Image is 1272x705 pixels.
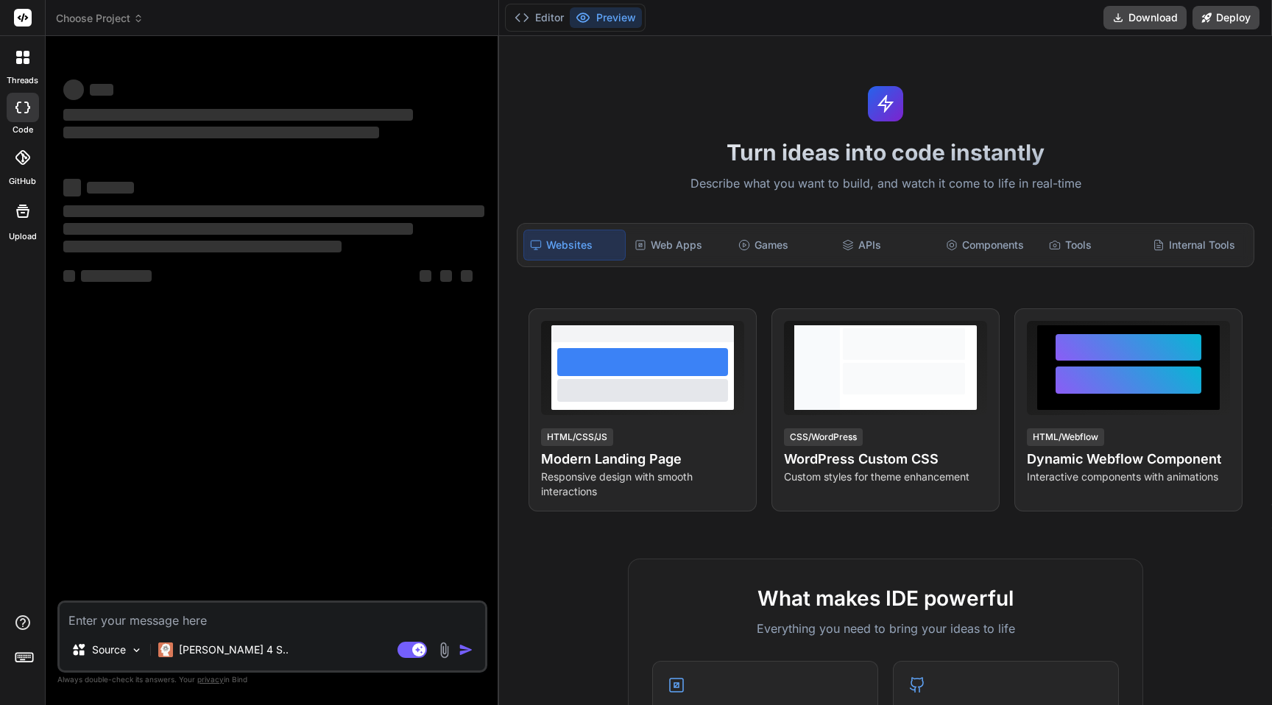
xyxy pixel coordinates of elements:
div: HTML/CSS/JS [541,428,613,446]
h4: WordPress Custom CSS [784,449,987,470]
label: code [13,124,33,136]
div: HTML/Webflow [1027,428,1104,446]
div: Internal Tools [1147,230,1248,261]
p: Always double-check its answers. Your in Bind [57,673,487,687]
span: ‌ [81,270,152,282]
label: GitHub [9,175,36,188]
span: ‌ [90,84,113,96]
button: Download [1103,6,1187,29]
span: ‌ [440,270,452,282]
button: Editor [509,7,570,28]
label: Upload [9,230,37,243]
button: Deploy [1192,6,1259,29]
div: CSS/WordPress [784,428,863,446]
span: ‌ [63,127,379,138]
span: ‌ [63,270,75,282]
div: APIs [836,230,937,261]
img: attachment [436,642,453,659]
div: Web Apps [629,230,729,261]
div: Tools [1043,230,1144,261]
h4: Modern Landing Page [541,449,744,470]
label: threads [7,74,38,87]
h2: What makes IDE powerful [652,583,1119,614]
div: Components [940,230,1041,261]
img: Claude 4 Sonnet [158,642,173,657]
p: Custom styles for theme enhancement [784,470,987,484]
span: ‌ [63,179,81,196]
h1: Turn ideas into code instantly [508,139,1263,166]
span: ‌ [63,241,342,252]
span: ‌ [63,109,413,121]
div: Games [732,230,833,261]
span: privacy [197,675,224,684]
p: Describe what you want to build, and watch it come to life in real-time [508,174,1263,194]
span: ‌ [63,205,484,217]
p: [PERSON_NAME] 4 S.. [179,642,289,657]
div: Websites [523,230,626,261]
p: Source [92,642,126,657]
img: Pick Models [130,644,143,656]
span: ‌ [420,270,431,282]
p: Interactive components with animations [1027,470,1230,484]
span: ‌ [63,223,413,235]
p: Responsive design with smooth interactions [541,470,744,499]
span: ‌ [87,182,134,194]
p: Everything you need to bring your ideas to life [652,620,1119,637]
h4: Dynamic Webflow Component [1027,449,1230,470]
img: icon [459,642,473,657]
span: ‌ [461,270,473,282]
span: ‌ [63,79,84,100]
span: Choose Project [56,11,144,26]
button: Preview [570,7,642,28]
